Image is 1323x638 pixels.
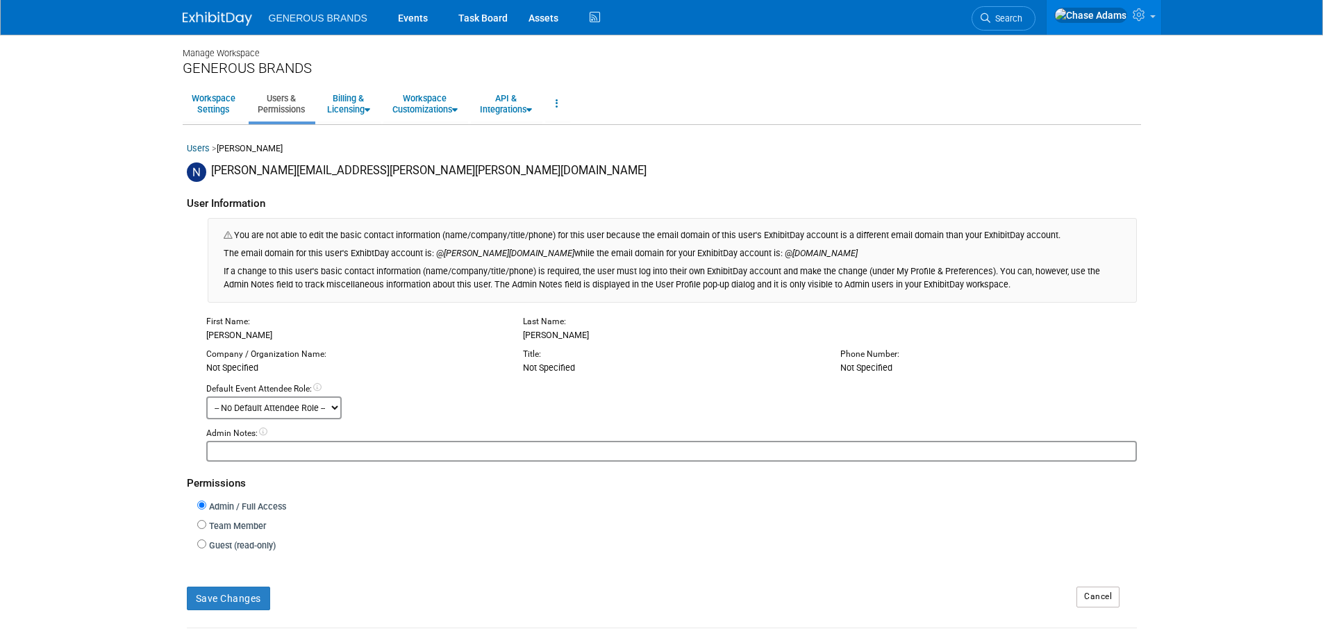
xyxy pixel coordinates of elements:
div: [PERSON_NAME] [513,316,830,342]
div: Company / Organization Name: [206,349,503,361]
div: Title: [523,349,819,361]
span: GENEROUS BRANDS [269,12,367,24]
a: Search [972,6,1035,31]
a: API &Integrations [471,87,541,121]
div: Phone Number: [840,349,1137,361]
img: Chase Adams [1054,8,1127,23]
div: You are not able to edit the basic contact information (name/company/title/phone) for this user b... [208,218,1137,303]
img: ExhibitDay [183,12,252,26]
a: Cancel [1076,587,1120,607]
div: Not Specified [830,349,1147,375]
a: WorkspaceSettings [183,87,244,121]
label: Guest (read-only) [206,539,276,553]
a: Users [187,143,210,153]
div: Not Specified [513,349,830,375]
a: Billing &Licensing [318,87,379,121]
div: Admin Notes: [206,428,1137,440]
div: Default Event Attendee Role: [206,383,1137,396]
div: Not Specified [196,349,513,375]
button: Save Changes [187,587,270,610]
a: Users &Permissions [249,87,314,121]
div: The email domain for this user's ExhibtDay account is: @ while the email domain for your ExhibitD... [224,242,1121,260]
label: Admin / Full Access [206,501,286,514]
div: First Name: [206,316,503,328]
span: Search [990,13,1022,24]
div: [PERSON_NAME] [196,316,513,342]
div: If a change to this user's basic contact information (name/company/title/phone) is required, the ... [224,260,1121,292]
div: GENEROUS BRANDS [183,60,1141,77]
span: [DOMAIN_NAME] [792,248,858,258]
img: Natalie Horvath [187,162,206,182]
div: User Information [187,182,1137,219]
span: [PERSON_NAME][EMAIL_ADDRESS][PERSON_NAME][PERSON_NAME][DOMAIN_NAME] [211,164,647,177]
div: [PERSON_NAME] [187,142,1137,162]
span: > [212,143,217,153]
div: Manage Workspace [183,35,1141,60]
div: Last Name: [523,316,819,328]
label: Team Member [206,520,266,533]
div: Permissions [187,462,1137,498]
span: [PERSON_NAME][DOMAIN_NAME] [444,248,574,258]
a: WorkspaceCustomizations [383,87,467,121]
